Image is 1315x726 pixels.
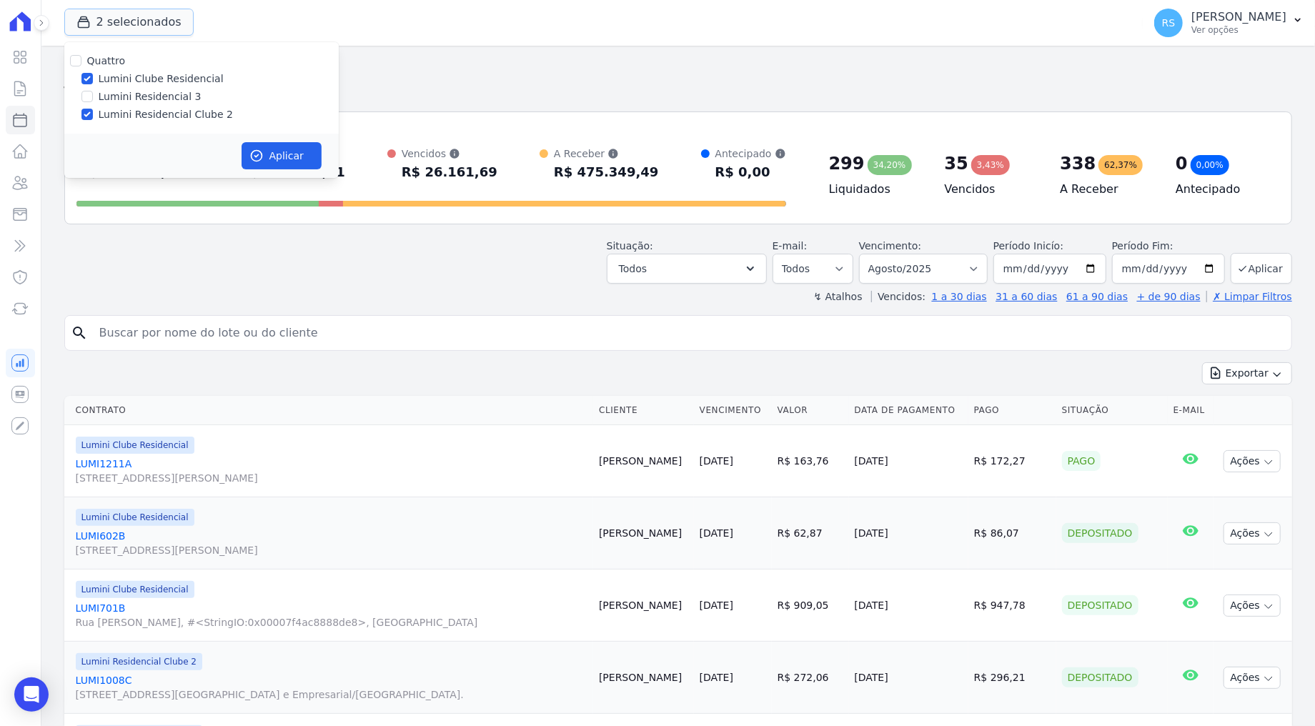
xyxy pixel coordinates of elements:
[99,89,202,104] label: Lumini Residencial 3
[76,471,587,485] span: [STREET_ADDRESS][PERSON_NAME]
[829,181,922,198] h4: Liquidados
[700,600,733,611] a: [DATE]
[1162,18,1176,28] span: RS
[772,497,849,570] td: R$ 62,87
[944,152,968,175] div: 35
[593,396,694,425] th: Cliente
[593,642,694,714] td: [PERSON_NAME]
[968,396,1056,425] th: Pago
[14,677,49,712] div: Open Intercom Messenger
[772,425,849,497] td: R$ 163,76
[1098,155,1143,175] div: 62,37%
[607,240,653,252] label: Situação:
[76,687,587,702] span: [STREET_ADDRESS][GEOGRAPHIC_DATA] e Empresarial/[GEOGRAPHIC_DATA].
[700,455,733,467] a: [DATE]
[813,291,862,302] label: ↯ Atalhos
[76,615,587,630] span: Rua [PERSON_NAME], #<StringIO:0x00007f4ac8888de8>, [GEOGRAPHIC_DATA]
[849,497,968,570] td: [DATE]
[1176,181,1269,198] h4: Antecipado
[772,396,849,425] th: Valor
[1143,3,1315,43] button: RS [PERSON_NAME] Ver opções
[71,324,88,342] i: search
[593,570,694,642] td: [PERSON_NAME]
[1176,152,1188,175] div: 0
[1191,24,1286,36] p: Ver opções
[1224,450,1281,472] button: Ações
[87,55,125,66] label: Quattro
[772,642,849,714] td: R$ 272,06
[944,181,1037,198] h4: Vencidos
[76,437,194,454] span: Lumini Clube Residencial
[76,509,194,526] span: Lumini Clube Residencial
[76,529,587,557] a: LUMI602B[STREET_ADDRESS][PERSON_NAME]
[64,9,194,36] button: 2 selecionados
[64,396,593,425] th: Contrato
[829,152,865,175] div: 299
[1224,595,1281,617] button: Ações
[593,497,694,570] td: [PERSON_NAME]
[700,672,733,683] a: [DATE]
[700,527,733,539] a: [DATE]
[99,71,224,86] label: Lumini Clube Residencial
[932,291,987,302] a: 1 a 30 dias
[1056,396,1168,425] th: Situação
[772,570,849,642] td: R$ 909,05
[1231,253,1292,284] button: Aplicar
[715,146,786,161] div: Antecipado
[607,254,767,284] button: Todos
[1062,451,1101,471] div: Pago
[1224,522,1281,544] button: Ações
[849,642,968,714] td: [DATE]
[996,291,1057,302] a: 31 a 60 dias
[1062,595,1138,615] div: Depositado
[242,142,322,169] button: Aplicar
[76,581,194,598] span: Lumini Clube Residencial
[694,396,772,425] th: Vencimento
[554,161,659,184] div: R$ 475.349,49
[76,673,587,702] a: LUMI1008C[STREET_ADDRESS][GEOGRAPHIC_DATA] e Empresarial/[GEOGRAPHIC_DATA].
[1191,10,1286,24] p: [PERSON_NAME]
[76,653,202,670] span: Lumini Residencial Clube 2
[1224,667,1281,689] button: Ações
[91,319,1286,347] input: Buscar por nome do lote ou do cliente
[1062,523,1138,543] div: Depositado
[871,291,926,302] label: Vencidos:
[859,240,921,252] label: Vencimento:
[971,155,1010,175] div: 3,43%
[868,155,912,175] div: 34,20%
[968,642,1056,714] td: R$ 296,21
[76,543,587,557] span: [STREET_ADDRESS][PERSON_NAME]
[1060,181,1153,198] h4: A Receber
[554,146,659,161] div: A Receber
[402,146,497,161] div: Vencidos
[1066,291,1128,302] a: 61 a 90 dias
[849,425,968,497] td: [DATE]
[76,601,587,630] a: LUMI701BRua [PERSON_NAME], #<StringIO:0x00007f4ac8888de8>, [GEOGRAPHIC_DATA]
[1168,396,1214,425] th: E-mail
[619,260,647,277] span: Todos
[593,425,694,497] td: [PERSON_NAME]
[849,396,968,425] th: Data de Pagamento
[402,161,497,184] div: R$ 26.161,69
[773,240,808,252] label: E-mail:
[1206,291,1292,302] a: ✗ Limpar Filtros
[968,425,1056,497] td: R$ 172,27
[1137,291,1201,302] a: + de 90 dias
[1060,152,1096,175] div: 338
[1191,155,1229,175] div: 0,00%
[849,570,968,642] td: [DATE]
[968,570,1056,642] td: R$ 947,78
[99,107,233,122] label: Lumini Residencial Clube 2
[993,240,1063,252] label: Período Inicío:
[715,161,786,184] div: R$ 0,00
[76,457,587,485] a: LUMI1211A[STREET_ADDRESS][PERSON_NAME]
[968,497,1056,570] td: R$ 86,07
[64,57,1292,83] h2: Parcelas
[1112,239,1225,254] label: Período Fim:
[1062,667,1138,687] div: Depositado
[1202,362,1292,384] button: Exportar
